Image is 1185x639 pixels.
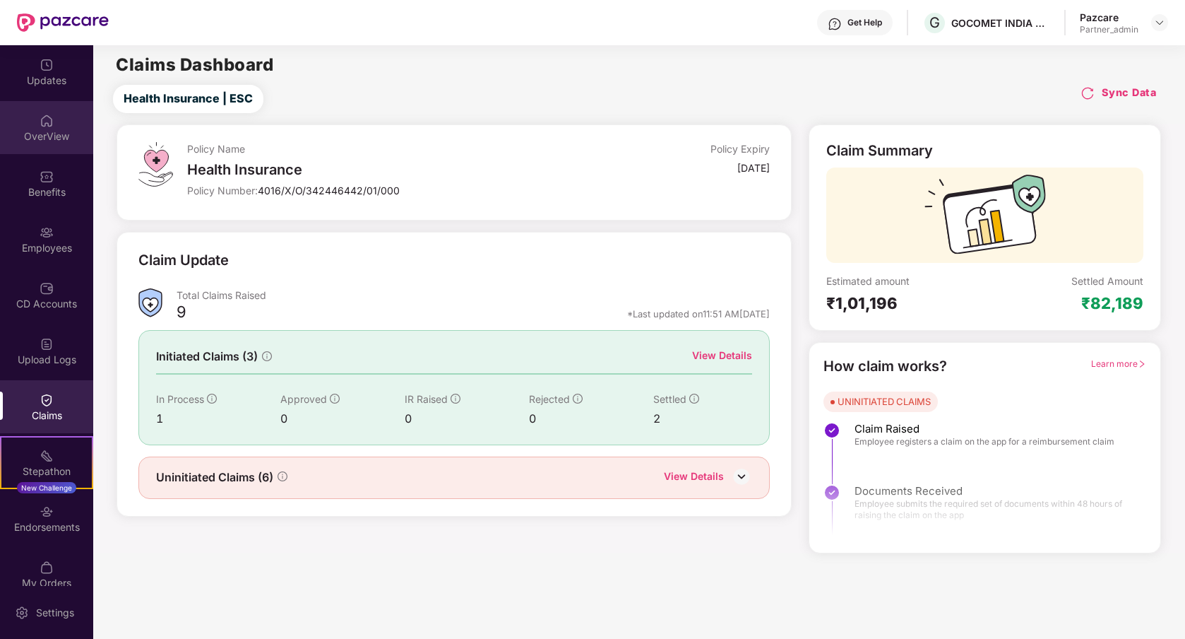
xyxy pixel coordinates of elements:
div: Claim Update [138,250,229,271]
span: Claim Raised [854,422,1114,436]
div: Pazcare [1080,11,1138,24]
div: Settings [32,606,78,620]
span: right [1138,360,1146,368]
img: svg+xml;base64,PHN2ZyB4bWxucz0iaHR0cDovL3d3dy53My5vcmcvMjAwMC9zdmciIHdpZHRoPSI0OS4zMiIgaGVpZ2h0PS... [138,142,173,187]
img: svg+xml;base64,PHN2ZyBpZD0iRW5kb3JzZW1lbnRzIiB4bWxucz0iaHR0cDovL3d3dy53My5vcmcvMjAwMC9zdmciIHdpZH... [40,505,54,519]
h4: Sync Data [1102,86,1157,100]
img: svg+xml;base64,PHN2ZyB3aWR0aD0iMTcyIiBoZWlnaHQ9IjExMyIgdmlld0JveD0iMCAwIDE3MiAxMTMiIGZpbGw9Im5vbm... [924,175,1046,263]
div: UNINITIATED CLAIMS [838,394,931,409]
div: View Details [664,469,724,487]
img: svg+xml;base64,PHN2ZyBpZD0iSG9tZSIgeG1sbnM9Imh0dHA6Ly93d3cudzMub3JnLzIwMDAvc3ZnIiB3aWR0aD0iMjAiIG... [40,114,54,128]
div: Policy Name [187,142,576,156]
img: New Pazcare Logo [17,13,109,32]
span: IR Raised [405,393,448,405]
span: Health Insurance | ESC [124,90,253,107]
div: 9 [177,302,186,326]
span: Employee registers a claim on the app for a reimbursement claim [854,436,1114,447]
img: svg+xml;base64,PHN2ZyBpZD0iTXlfT3JkZXJzIiBkYXRhLW5hbWU9Ik15IE9yZGVycyIgeG1sbnM9Imh0dHA6Ly93d3cudz... [40,561,54,575]
span: 4016/X/O/342446442/01/000 [258,184,400,197]
img: svg+xml;base64,PHN2ZyBpZD0iVXBkYXRlZCIgeG1sbnM9Imh0dHA6Ly93d3cudzMub3JnLzIwMDAvc3ZnIiB3aWR0aD0iMj... [40,58,54,72]
div: ₹82,189 [1081,293,1143,313]
span: info-circle [330,394,340,404]
div: Health Insurance [187,161,576,178]
div: Claim Summary [826,142,933,159]
img: svg+xml;base64,PHN2ZyBpZD0iU3RlcC1Eb25lLTMyeDMyIiB4bWxucz0iaHR0cDovL3d3dy53My5vcmcvMjAwMC9zdmciIH... [823,422,840,439]
img: svg+xml;base64,PHN2ZyBpZD0iQ0RfQWNjb3VudHMiIGRhdGEtbmFtZT0iQ0QgQWNjb3VudHMiIHhtbG5zPSJodHRwOi8vd3... [40,281,54,295]
div: 0 [405,410,529,428]
h2: Claims Dashboard [116,57,273,74]
div: *Last updated on 11:51 AM[DATE] [627,307,770,320]
img: svg+xml;base64,PHN2ZyBpZD0iVXBsb2FkX0xvZ3MiIGRhdGEtbmFtZT0iVXBsb2FkIExvZ3MiIHhtbG5zPSJodHRwOi8vd3... [40,337,54,351]
img: svg+xml;base64,PHN2ZyBpZD0iQmVuZWZpdHMiIHhtbG5zPSJodHRwOi8vd3d3LnczLm9yZy8yMDAwL3N2ZyIgd2lkdGg9Ij... [40,170,54,184]
span: In Process [156,393,204,405]
div: 0 [529,410,653,428]
div: How claim works? [823,356,947,377]
span: info-circle [278,471,287,481]
img: ClaimsSummaryIcon [138,288,162,317]
span: Uninitiated Claims (6) [156,469,273,486]
div: View Details [692,348,752,363]
span: info-circle [573,394,583,404]
div: 1 [156,410,280,428]
div: 2 [653,410,753,428]
span: Settled [653,393,686,405]
span: info-circle [262,351,272,361]
span: info-circle [451,394,460,404]
span: G [929,14,940,31]
button: Health Insurance | ESC [113,85,263,113]
img: DownIcon [731,466,752,487]
div: 0 [280,410,405,428]
span: Learn more [1091,358,1146,369]
div: New Challenge [17,482,76,493]
span: Rejected [529,393,570,405]
div: Settled Amount [1071,274,1143,288]
span: info-circle [689,394,699,404]
div: Policy Number: [187,184,576,197]
span: Initiated Claims (3) [156,348,258,365]
div: [DATE] [737,161,770,175]
span: Approved [280,393,327,405]
img: svg+xml;base64,PHN2ZyBpZD0iQ2xhaW0iIHhtbG5zPSJodHRwOi8vd3d3LnczLm9yZy8yMDAwL3N2ZyIgd2lkdGg9IjIwIi... [40,393,54,407]
img: svg+xml;base64,PHN2ZyBpZD0iSGVscC0zMngzMiIgeG1sbnM9Imh0dHA6Ly93d3cudzMub3JnLzIwMDAvc3ZnIiB3aWR0aD... [828,17,842,31]
span: info-circle [207,394,217,404]
div: Get Help [847,17,882,28]
div: Partner_admin [1080,24,1138,35]
img: svg+xml;base64,PHN2ZyB4bWxucz0iaHR0cDovL3d3dy53My5vcmcvMjAwMC9zdmciIHdpZHRoPSIyMSIgaGVpZ2h0PSIyMC... [40,449,54,463]
img: svg+xml;base64,PHN2ZyBpZD0iRHJvcGRvd24tMzJ4MzIiIHhtbG5zPSJodHRwOi8vd3d3LnczLm9yZy8yMDAwL3N2ZyIgd2... [1154,17,1165,28]
div: GOCOMET INDIA PRIVATE LIMITED [951,16,1050,30]
div: ₹1,01,196 [826,293,984,313]
div: Total Claims Raised [177,288,770,302]
img: svg+xml;base64,PHN2ZyBpZD0iU2V0dGluZy0yMHgyMCIgeG1sbnM9Imh0dHA6Ly93d3cudzMub3JnLzIwMDAvc3ZnIiB3aW... [15,606,29,620]
div: Stepathon [1,464,92,479]
img: svg+xml;base64,PHN2ZyBpZD0iUmVsb2FkLTMyeDMyIiB4bWxucz0iaHR0cDovL3d3dy53My5vcmcvMjAwMC9zdmciIHdpZH... [1080,86,1095,100]
div: Estimated amount [826,274,984,288]
div: Policy Expiry [710,142,770,156]
img: svg+xml;base64,PHN2ZyBpZD0iRW1wbG95ZWVzIiB4bWxucz0iaHR0cDovL3d3dy53My5vcmcvMjAwMC9zdmciIHdpZHRoPS... [40,225,54,240]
